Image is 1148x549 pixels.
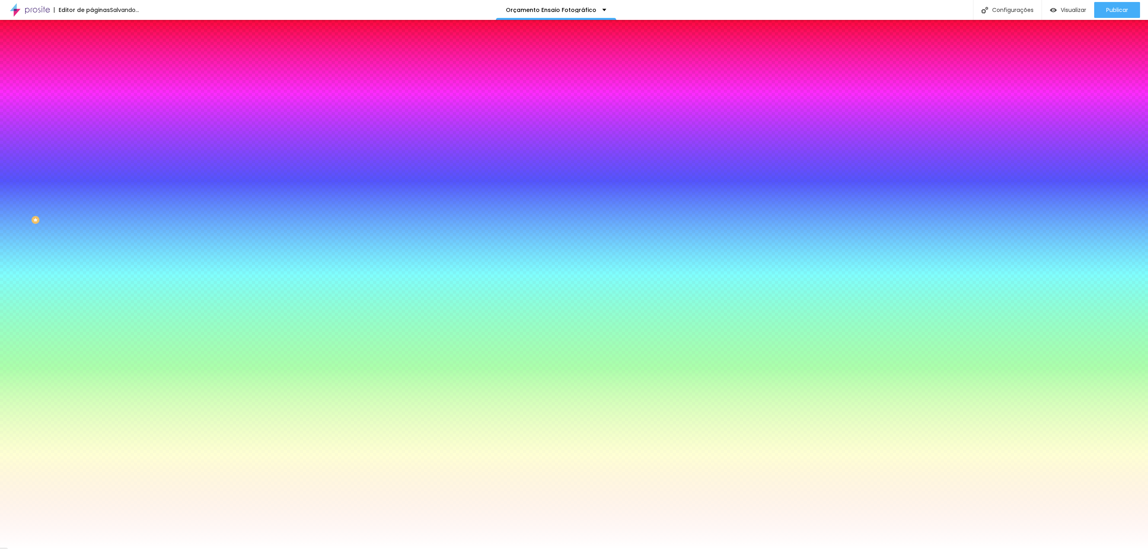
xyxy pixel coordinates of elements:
[1061,7,1086,13] span: Visualizar
[506,7,596,13] p: Orçamento Ensaio Fotográfico
[1042,2,1094,18] button: Visualizar
[981,7,988,14] img: Icone
[110,7,139,13] div: Salvando...
[1050,7,1057,14] img: view-1.svg
[1106,7,1128,13] span: Publicar
[1094,2,1140,18] button: Publicar
[54,7,110,13] div: Editor de páginas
